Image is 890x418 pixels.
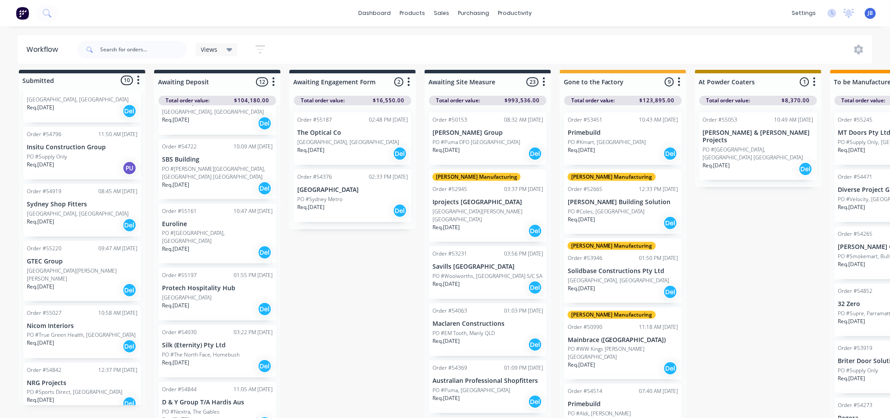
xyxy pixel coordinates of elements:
p: PO #Woolworths, [GEOGRAPHIC_DATA] S/C SA [432,272,542,280]
div: Ladco[GEOGRAPHIC_DATA], [GEOGRAPHIC_DATA]Req.[DATE]Del [23,70,141,123]
div: Del [528,281,542,295]
div: Order #54273 [838,401,873,409]
div: Order #54842 [27,366,61,374]
p: Nicom Interiors [27,322,137,330]
p: Insitu Construction Group [27,144,137,151]
div: 12:37 PM [DATE] [98,366,137,374]
p: The Optical Co [297,129,408,137]
p: Ladco [27,86,137,94]
div: PU [123,161,137,175]
div: Order #53451 [568,116,602,124]
p: PO #Kmart, [GEOGRAPHIC_DATA] [568,138,646,146]
p: Req. [DATE] [432,146,460,154]
div: Order #54722 [162,143,197,151]
div: Order #54514 [568,387,602,395]
div: Order #50153 [432,116,467,124]
p: PO #Nextra, The Gables [162,408,220,416]
p: Req. [DATE] [838,146,865,154]
div: Del [123,283,137,297]
p: Australian Professional Shopfitters [432,377,543,385]
div: Del [528,224,542,238]
div: Del [663,285,677,299]
p: [GEOGRAPHIC_DATA] [162,294,212,302]
div: [PERSON_NAME] ManufacturingOrder #5394601:50 PM [DATE]Solidbase Constructions Pty Ltd[GEOGRAPHIC_... [564,238,682,303]
div: Order #52665 [568,185,602,193]
div: Order #54369 [432,364,467,372]
div: 01:03 PM [DATE] [504,307,543,315]
div: Del [528,147,542,161]
div: 03:56 PM [DATE] [504,250,543,258]
div: 03:37 PM [DATE] [504,185,543,193]
span: $123,895.00 [640,97,675,104]
div: Del [663,361,677,375]
p: Req. [DATE] [162,116,189,124]
p: PO #[GEOGRAPHIC_DATA], [GEOGRAPHIC_DATA] [GEOGRAPHIC_DATA] [703,146,814,162]
p: Euroline [162,220,273,228]
div: products [395,7,429,20]
p: Req. [DATE] [162,181,189,189]
div: Order #5518702:48 PM [DATE]The Optical Co[GEOGRAPHIC_DATA], [GEOGRAPHIC_DATA]Req.[DATE]Del [294,112,411,165]
p: [GEOGRAPHIC_DATA], [GEOGRAPHIC_DATA] [27,210,129,218]
p: PO #EM Tooth, Manly QLD [432,329,495,337]
div: Order #5437602:33 PM [DATE][GEOGRAPHIC_DATA]PO #Sydney MetroReq.[DATE]Del [294,169,411,222]
div: [PERSON_NAME] Manufacturing [568,242,656,250]
p: PO #Supply Only [838,367,879,375]
div: [PERSON_NAME] Manufacturing [432,173,521,181]
p: D & Y Group T/A Hardis Aus [162,399,273,406]
div: Workflow [26,44,62,55]
div: Del [123,339,137,353]
div: Order #54471 [838,173,873,181]
div: Order #5522009:47 AM [DATE]GTEC Group[GEOGRAPHIC_DATA][PERSON_NAME][PERSON_NAME]Req.[DATE]Del [23,241,141,301]
div: [PERSON_NAME] Manufacturing [568,311,656,319]
p: Req. [DATE] [27,218,54,226]
div: Del [123,396,137,411]
p: GTEC Group [27,258,137,265]
p: Sydney Shop Fitters [27,201,137,208]
div: Order #55053 [703,116,738,124]
p: Req. [DATE] [27,396,54,404]
span: Total order value: [706,97,750,104]
p: Req. [DATE] [838,260,865,268]
span: $104,180.00 [234,97,269,104]
div: Order #54796 [27,130,61,138]
p: Req. [DATE] [297,146,324,154]
div: Order #54030 [162,328,197,336]
p: [GEOGRAPHIC_DATA], [GEOGRAPHIC_DATA] [162,108,264,116]
p: Req. [DATE] [838,375,865,382]
div: purchasing [454,7,494,20]
p: Req. [DATE] [568,361,595,369]
div: 10:43 AM [DATE] [639,116,678,124]
p: Req. [DATE] [27,161,54,169]
div: productivity [494,7,536,20]
div: 09:47 AM [DATE] [98,245,137,252]
div: 07:40 AM [DATE] [639,387,678,395]
div: [PERSON_NAME] ManufacturingOrder #5266512:33 PM [DATE][PERSON_NAME] Building SolutionPO #Coles, [... [564,169,682,234]
div: Order #55161 [162,207,197,215]
div: 03:22 PM [DATE] [234,328,273,336]
img: Factory [16,7,29,20]
div: 10:47 AM [DATE] [234,207,273,215]
p: Req. [DATE] [297,203,324,211]
div: Order #5436901:09 PM [DATE]Australian Professional ShopfittersPO #Puma, [GEOGRAPHIC_DATA]Req.[DAT... [429,360,547,413]
div: Del [528,338,542,352]
a: dashboard [354,7,395,20]
p: Req. [DATE] [568,146,595,154]
div: Order #54063 [432,307,467,315]
p: Req. [DATE] [703,162,730,169]
div: Order #54919 [27,187,61,195]
div: Order #54844 [162,386,197,393]
p: Req. [DATE] [432,394,460,402]
p: [GEOGRAPHIC_DATA][PERSON_NAME][PERSON_NAME] [27,267,137,283]
span: Total order value: [571,97,615,104]
p: Primebuild [568,129,678,137]
p: Req. [DATE] [162,359,189,367]
div: Order #5403003:22 PM [DATE]Silk (Eternity) Pty LtdPO #The North Face, HomebushReq.[DATE]Del [159,325,276,378]
div: Del [393,147,407,161]
div: Order #5502710:58 AM [DATE]Nicom InteriorsPO #True Green Health, [GEOGRAPHIC_DATA]Req.[DATE]Del [23,306,141,358]
p: Req. [DATE] [162,302,189,310]
div: 08:45 AM [DATE] [98,187,137,195]
div: Del [258,359,272,373]
div: sales [429,7,454,20]
p: SBS Building [162,156,273,163]
p: [GEOGRAPHIC_DATA], [GEOGRAPHIC_DATA] [568,277,670,285]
